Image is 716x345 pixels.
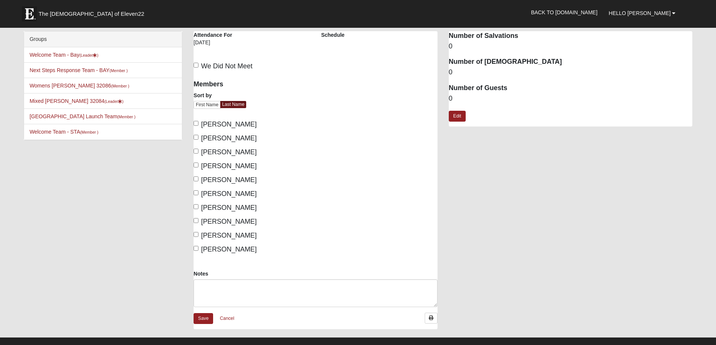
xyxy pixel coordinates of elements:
[194,80,310,89] h4: Members
[194,135,198,140] input: [PERSON_NAME]
[449,42,693,51] dd: 0
[201,176,257,184] span: [PERSON_NAME]
[449,83,693,93] dt: Number of Guests
[30,83,129,89] a: Womens [PERSON_NAME] 32086(Member )
[104,99,124,104] small: (Leader )
[194,313,213,324] a: Save
[321,31,344,39] label: Schedule
[18,3,168,21] a: The [DEMOGRAPHIC_DATA] of Eleven22
[525,3,603,22] a: Back to [DOMAIN_NAME]
[449,94,693,104] dd: 0
[201,190,257,197] span: [PERSON_NAME]
[117,114,135,119] small: (Member )
[111,84,129,88] small: (Member )
[201,232,257,239] span: [PERSON_NAME]
[194,101,221,109] a: First Name
[449,111,466,122] a: Edit
[603,4,681,23] a: Hello [PERSON_NAME]
[201,218,257,225] span: [PERSON_NAME]
[194,149,198,154] input: [PERSON_NAME]
[215,313,239,324] a: Cancel
[609,10,671,16] span: Hello [PERSON_NAME]
[425,313,437,324] a: Print Attendance Roster
[194,121,198,126] input: [PERSON_NAME]
[220,101,246,108] a: Last Name
[79,53,98,57] small: (Leader )
[449,68,693,77] dd: 0
[449,57,693,67] dt: Number of [DEMOGRAPHIC_DATA]
[201,121,257,128] span: [PERSON_NAME]
[30,98,124,104] a: Mixed [PERSON_NAME] 32084(Leader)
[22,6,37,21] img: Eleven22 logo
[80,130,98,134] small: (Member )
[194,270,208,277] label: Notes
[194,39,246,51] div: [DATE]
[194,204,198,209] input: [PERSON_NAME]
[194,92,212,99] label: Sort by
[24,32,182,47] div: Groups
[194,176,198,181] input: [PERSON_NAME]
[194,190,198,195] input: [PERSON_NAME]
[201,162,257,170] span: [PERSON_NAME]
[194,246,198,251] input: [PERSON_NAME]
[30,129,98,135] a: Welcome Team - STA(Member )
[109,68,127,73] small: (Member )
[201,246,257,253] span: [PERSON_NAME]
[30,52,98,58] a: Welcome Team - Bay(Leader)
[30,67,128,73] a: Next Steps Response Team - BAY(Member )
[194,218,198,223] input: [PERSON_NAME]
[194,232,198,237] input: [PERSON_NAME]
[30,113,136,119] a: [GEOGRAPHIC_DATA] Launch Team(Member )
[201,148,257,156] span: [PERSON_NAME]
[194,163,198,167] input: [PERSON_NAME]
[201,62,253,70] span: We Did Not Meet
[194,31,232,39] label: Attendance For
[449,31,693,41] dt: Number of Salvations
[201,204,257,211] span: [PERSON_NAME]
[194,63,198,68] input: We Did Not Meet
[201,134,257,142] span: [PERSON_NAME]
[39,10,144,18] span: The [DEMOGRAPHIC_DATA] of Eleven22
